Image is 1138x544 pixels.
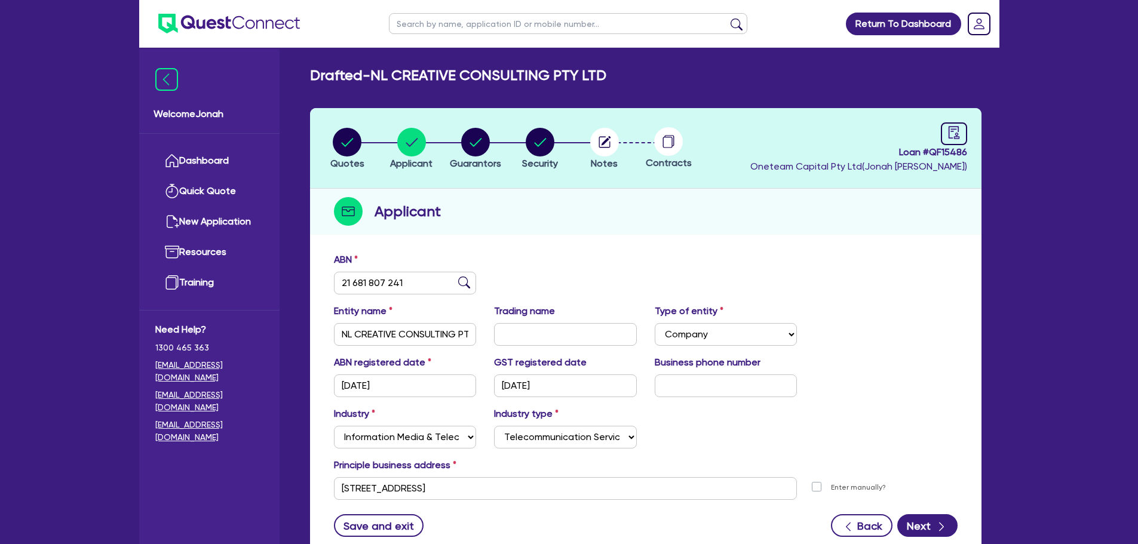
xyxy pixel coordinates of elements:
span: Guarantors [450,158,501,169]
input: DD / MM / YYYY [494,374,637,397]
button: Quotes [330,127,365,171]
label: GST registered date [494,355,587,370]
label: ABN [334,253,358,267]
a: Dropdown toggle [964,8,995,39]
span: Contracts [646,157,692,168]
label: Industry [334,407,375,421]
input: Search by name, application ID or mobile number... [389,13,747,34]
img: training [165,275,179,290]
label: ABN registered date [334,355,431,370]
input: DD / MM / YYYY [334,374,477,397]
img: quest-connect-logo-blue [158,14,300,33]
a: [EMAIL_ADDRESS][DOMAIN_NAME] [155,389,263,414]
span: Oneteam Capital Pty Ltd ( Jonah [PERSON_NAME] ) [750,161,967,172]
a: [EMAIL_ADDRESS][DOMAIN_NAME] [155,359,263,384]
label: Enter manually? [831,482,886,493]
img: resources [165,245,179,259]
img: quick-quote [165,184,179,198]
span: Applicant [390,158,432,169]
button: Guarantors [449,127,502,171]
button: Back [831,514,892,537]
span: Loan # QF15486 [750,145,967,159]
span: audit [947,126,961,139]
a: Resources [155,237,263,268]
button: Next [897,514,958,537]
a: New Application [155,207,263,237]
button: Save and exit [334,514,424,537]
img: icon-menu-close [155,68,178,91]
img: abn-lookup icon [458,276,470,288]
a: Quick Quote [155,176,263,207]
span: Need Help? [155,322,263,337]
span: Security [522,158,558,169]
h2: Drafted - NL CREATIVE CONSULTING PTY LTD [310,67,606,84]
label: Business phone number [655,355,760,370]
h2: Applicant [375,201,441,222]
span: Quotes [330,158,364,169]
a: [EMAIL_ADDRESS][DOMAIN_NAME] [155,419,263,444]
label: Entity name [334,304,392,318]
label: Type of entity [655,304,723,318]
img: step-icon [334,197,363,226]
span: 1300 465 363 [155,342,263,354]
label: Industry type [494,407,559,421]
span: Notes [591,158,618,169]
label: Trading name [494,304,555,318]
button: Applicant [389,127,433,171]
button: Notes [590,127,619,171]
button: Security [522,127,559,171]
img: new-application [165,214,179,229]
a: Return To Dashboard [846,13,961,35]
span: Welcome Jonah [154,107,265,121]
a: Dashboard [155,146,263,176]
label: Principle business address [334,458,456,472]
a: Training [155,268,263,298]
